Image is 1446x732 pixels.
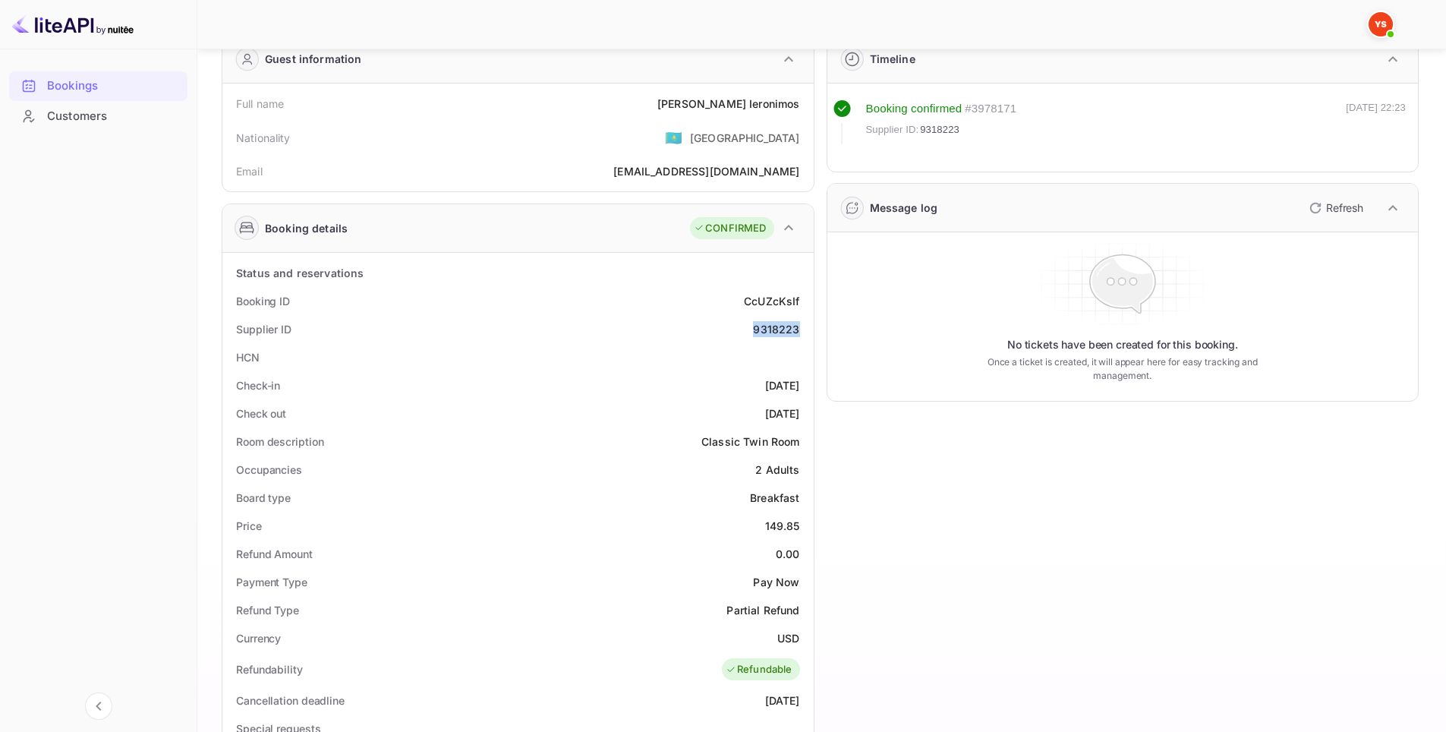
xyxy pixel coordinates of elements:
div: Booking ID [236,293,290,309]
div: CcUZcKsIf [744,293,799,309]
img: Yandex Support [1369,12,1393,36]
div: Room description [236,434,323,450]
div: Booking confirmed [866,100,962,118]
div: Message log [870,200,938,216]
div: Customers [9,102,187,131]
button: Collapse navigation [85,693,112,720]
div: Board type [236,490,291,506]
span: United States [665,124,682,151]
div: Bookings [9,71,187,101]
div: [DATE] 22:23 [1346,100,1406,144]
div: Full name [236,96,284,112]
span: 9318223 [920,122,959,137]
div: Pay Now [753,574,799,590]
div: 149.85 [765,518,800,534]
div: Breakfast [750,490,799,506]
div: 2 Adults [755,462,799,478]
div: Partial Refund [726,602,799,618]
div: USD [777,630,799,646]
img: LiteAPI logo [12,12,134,36]
div: Timeline [870,51,915,67]
div: CONFIRMED [694,221,766,236]
div: Guest information [265,51,362,67]
span: Supplier ID: [866,122,919,137]
p: Refresh [1326,200,1363,216]
div: Supplier ID [236,321,291,337]
div: Nationality [236,130,291,146]
div: Check out [236,405,286,421]
div: Bookings [47,77,180,95]
div: HCN [236,349,260,365]
div: [PERSON_NAME] Ieronimos [657,96,799,112]
a: Bookings [9,71,187,99]
div: Booking details [265,220,348,236]
div: [DATE] [765,693,800,708]
div: [EMAIL_ADDRESS][DOMAIN_NAME] [613,163,799,179]
a: Customers [9,102,187,130]
div: Currency [236,630,281,646]
p: Once a ticket is created, it will appear here for easy tracking and management. [963,355,1281,383]
div: Status and reservations [236,265,364,281]
div: Classic Twin Room [701,434,800,450]
div: Email [236,163,263,179]
div: Refundability [236,661,303,677]
div: [GEOGRAPHIC_DATA] [690,130,800,146]
div: 9318223 [753,321,799,337]
div: Customers [47,108,180,125]
div: # 3978171 [965,100,1016,118]
div: Refundable [726,662,792,677]
div: Refund Type [236,602,299,618]
div: Check-in [236,377,280,393]
div: Payment Type [236,574,307,590]
div: Occupancies [236,462,302,478]
div: Cancellation deadline [236,693,345,708]
p: No tickets have been created for this booking. [1007,337,1238,352]
div: 0.00 [776,546,800,562]
div: Price [236,518,262,534]
div: Refund Amount [236,546,313,562]
div: [DATE] [765,405,800,421]
div: [DATE] [765,377,800,393]
button: Refresh [1300,196,1369,220]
